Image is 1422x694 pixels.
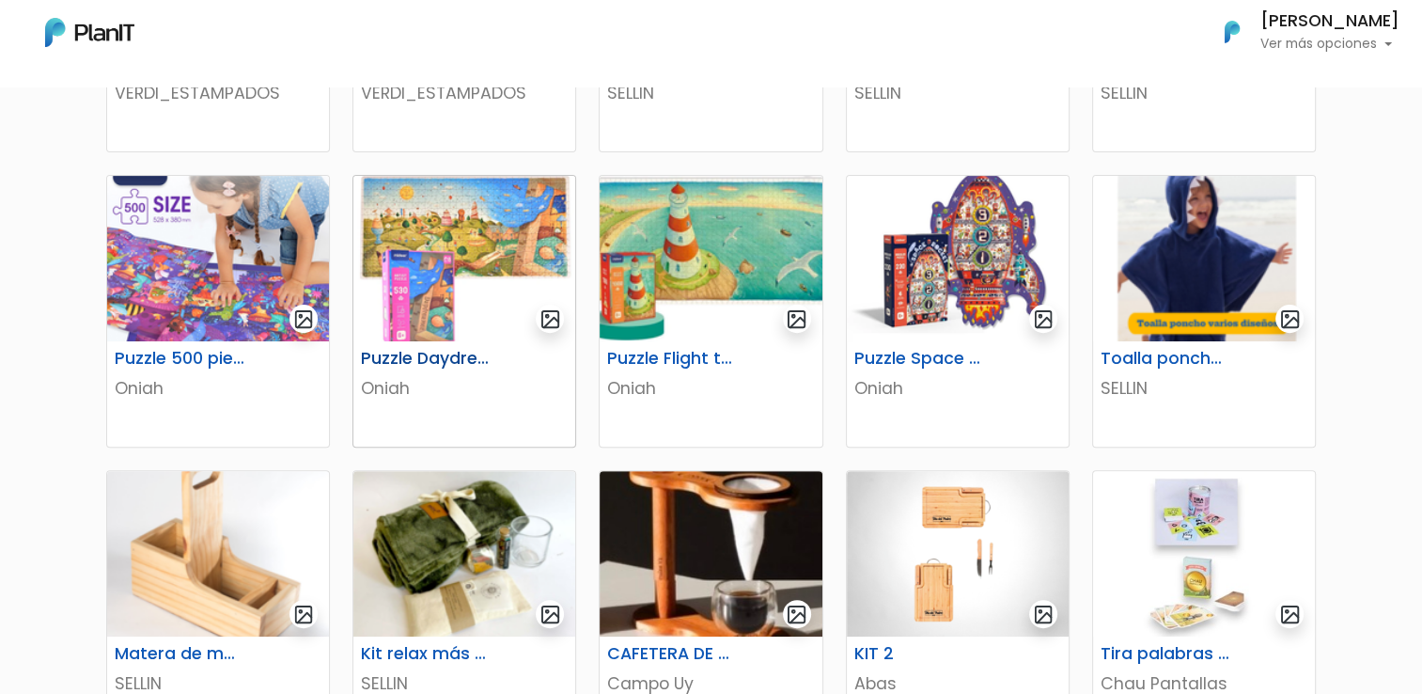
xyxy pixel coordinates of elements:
a: gallery-light Puzzle Daydreamer Oniah [352,175,576,448]
h6: KIT 2 [843,644,996,664]
img: gallery-light [539,308,561,330]
img: gallery-light [786,308,807,330]
h6: Toalla poncho varios diseños [1089,349,1242,369]
button: PlanIt Logo [PERSON_NAME] Ver más opciones [1200,8,1399,56]
h6: Tira palabras + Cartas españolas [1089,644,1242,664]
h6: Puzzle Daydreamer [350,349,503,369]
h6: Kit relax más té [350,644,503,664]
img: thumb_688cd36894cd4_captura-de-pantalla-2025-08-01-114651.png [107,471,329,637]
p: SELLIN [1101,376,1307,401]
a: gallery-light Puzzle Space Rocket Oniah [846,175,1070,448]
img: thumb_image__copia___copia___copia_-Photoroom__6_.jpg [1093,471,1315,637]
img: thumb_Captura_de_pantalla_2025-08-04_104830.png [1093,176,1315,341]
p: Oniah [115,376,321,401]
p: Oniah [854,376,1061,401]
img: thumb_68921f9ede5ef_captura-de-pantalla-2025-08-05-121323.png [353,471,575,637]
p: Ver más opciones [1260,38,1399,51]
img: thumb_image__53_.png [107,176,329,341]
p: VERDI_ESTAMPADOS [115,81,321,105]
img: thumb_image__55_.png [353,176,575,341]
img: gallery-light [1279,308,1301,330]
h6: Matera de madera con Porta Celular [103,644,257,664]
p: Oniah [607,376,814,401]
a: gallery-light Toalla poncho varios diseños SELLIN [1092,175,1316,448]
h6: CAFETERA DE GOTEO [596,644,749,664]
img: gallery-light [1033,604,1055,625]
h6: Puzzle Flight to the horizon [596,349,749,369]
p: SELLIN [1101,81,1307,105]
img: thumb_46808385-B327-4404-90A4-523DC24B1526_4_5005_c.jpeg [600,471,821,637]
h6: Puzzle 500 piezas [103,349,257,369]
p: VERDI_ESTAMPADOS [361,81,568,105]
img: gallery-light [293,604,315,625]
img: thumb_WhatsApp_Image_2023-06-30_at_16.24.56-PhotoRoom.png [847,471,1069,637]
a: gallery-light Puzzle 500 piezas Oniah [106,175,330,448]
img: PlanIt Logo [1211,11,1253,53]
img: thumb_image__64_.png [847,176,1069,341]
h6: [PERSON_NAME] [1260,13,1399,30]
p: SELLIN [854,81,1061,105]
img: gallery-light [539,604,561,625]
a: gallery-light Puzzle Flight to the horizon Oniah [599,175,822,448]
img: PlanIt Logo [45,18,134,47]
img: gallery-light [293,308,315,330]
img: gallery-light [1033,308,1055,330]
p: Oniah [361,376,568,401]
h6: Puzzle Space Rocket [843,349,996,369]
img: gallery-light [1279,604,1301,625]
img: thumb_image__59_.png [600,176,821,341]
div: ¿Necesitás ayuda? [97,18,271,55]
p: SELLIN [607,81,814,105]
img: gallery-light [786,604,807,625]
